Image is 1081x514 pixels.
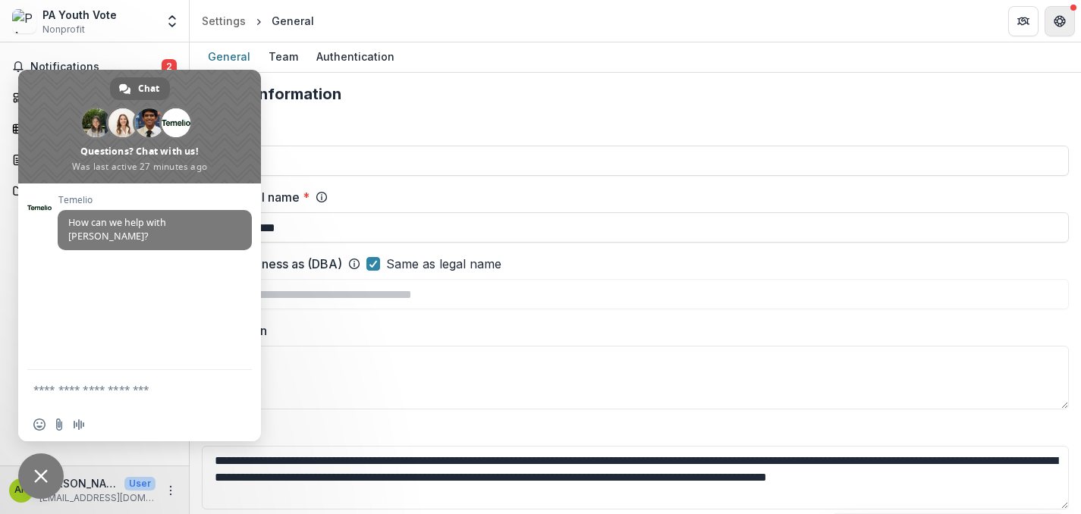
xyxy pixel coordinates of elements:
a: Settings [196,10,252,32]
p: User [124,477,156,490]
span: Temelio [58,195,252,205]
div: Chat [110,77,170,100]
span: Audio message [73,418,85,431]
div: Close chat [18,453,64,499]
button: More [162,481,180,500]
span: Nonprofit [42,23,85,36]
a: Tasks [6,116,183,141]
p: [EMAIL_ADDRESS][DOMAIN_NAME] [39,491,156,505]
h2: Profile information [202,85,1069,103]
button: Get Help [1045,6,1075,36]
span: Send a file [53,418,65,431]
div: Authentication [310,45,401,67]
a: Proposals [6,147,183,172]
span: How can we help with [PERSON_NAME]? [68,216,166,243]
div: General [202,45,256,67]
button: Partners [1008,6,1039,36]
img: PA Youth Vote [12,9,36,33]
div: General [272,13,314,29]
span: Chat [138,77,159,100]
label: Mission [202,422,1060,440]
a: General [202,42,256,72]
nav: breadcrumb [196,10,320,32]
textarea: Compose your message... [33,383,212,396]
div: Settings [202,13,246,29]
a: Authentication [310,42,401,72]
button: Open entity switcher [162,6,183,36]
a: Documents [6,178,183,203]
label: Doing business as (DBA) [202,255,342,273]
a: Team [262,42,304,72]
span: 2 [162,59,177,74]
span: Same as legal name [386,255,501,273]
div: PA Youth Vote [42,7,117,23]
div: Team [262,45,304,67]
span: Notifications [30,61,162,74]
span: Insert an emoji [33,418,46,431]
div: Angelique Hinton [14,485,28,495]
a: Dashboard [6,85,183,110]
p: [PERSON_NAME] [39,475,118,491]
label: Description [202,321,1060,340]
button: Notifications2 [6,55,183,79]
